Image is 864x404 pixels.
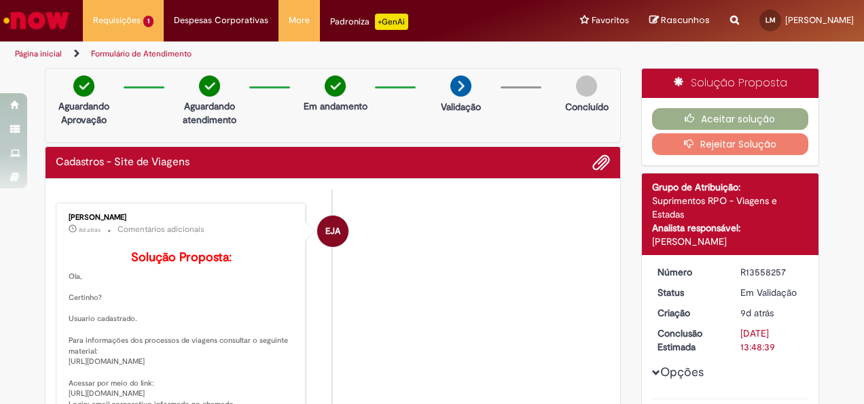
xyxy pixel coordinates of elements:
img: img-circle-grey.png [576,75,597,97]
span: 1 [143,16,154,27]
span: Despesas Corporativas [174,14,268,27]
button: Aceitar solução [652,108,809,130]
dt: Número [647,265,731,279]
span: LM [766,16,776,24]
div: R13558257 [740,265,804,279]
span: Rascunhos [661,14,710,27]
span: Requisições [93,14,141,27]
a: Rascunhos [649,14,710,27]
span: 8d atrás [79,226,101,234]
div: Analista responsável: [652,221,809,235]
p: Concluído [565,100,609,114]
div: [DATE] 13:48:39 [740,326,804,354]
span: [PERSON_NAME] [785,14,854,26]
img: check-circle-green.png [73,75,94,97]
div: 23/09/2025 10:48:35 [740,306,804,320]
button: Rejeitar Solução [652,133,809,155]
div: Emilio Jose Andres Casado [317,216,348,247]
div: Grupo de Atribuição: [652,180,809,194]
div: Em Validação [740,286,804,299]
div: [PERSON_NAME] [652,235,809,248]
p: +GenAi [375,14,408,30]
div: [PERSON_NAME] [69,214,295,222]
dt: Status [647,286,731,299]
p: Aguardando Aprovação [51,99,117,127]
a: Página inicial [15,48,62,59]
div: Suprimentos RPO - Viagens e Estadas [652,194,809,221]
p: Em andamento [304,99,367,113]
span: More [289,14,310,27]
ul: Trilhas de página [10,41,566,67]
dt: Conclusão Estimada [647,326,731,354]
span: 9d atrás [740,307,774,319]
img: arrow-next.png [450,75,471,97]
span: Favoritos [592,14,629,27]
a: Formulário de Atendimento [91,48,192,59]
div: Solução Proposta [642,69,819,98]
time: 24/09/2025 09:24:34 [79,226,101,234]
p: Validação [441,100,481,114]
h2: Cadastros - Site de Viagens Histórico de tíquete [56,156,190,169]
b: Solução Proposta: [131,250,232,265]
button: Adicionar anexos [592,154,610,171]
img: check-circle-green.png [325,75,346,97]
img: check-circle-green.png [199,75,220,97]
dt: Criação [647,306,731,320]
small: Comentários adicionais [118,224,204,235]
div: Padroniza [330,14,408,30]
time: 23/09/2025 10:48:35 [740,307,774,319]
img: ServiceNow [1,7,71,34]
span: EJA [325,215,340,248]
p: Aguardando atendimento [177,99,242,127]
